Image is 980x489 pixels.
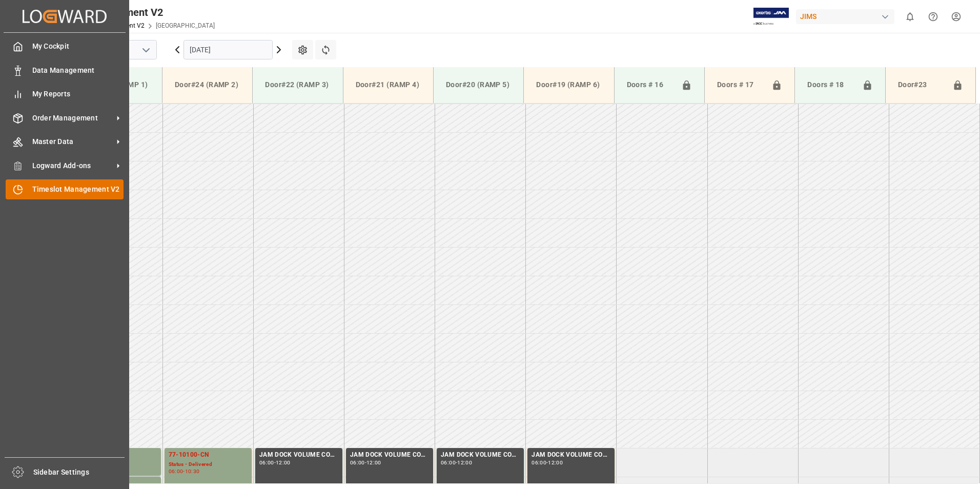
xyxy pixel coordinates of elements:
[276,460,291,465] div: 12:00
[352,75,425,94] div: Door#21 (RAMP 4)
[169,460,248,469] div: Status - Delivered
[532,450,610,460] div: JAM DOCK VOLUME CONTROL
[171,75,244,94] div: Door#24 (RAMP 2)
[32,41,124,52] span: My Cockpit
[532,75,605,94] div: Door#19 (RAMP 6)
[894,75,948,95] div: Door#23
[441,460,456,465] div: 06:00
[713,75,767,95] div: Doors # 17
[183,40,273,59] input: DD.MM.YYYY
[32,136,113,147] span: Master Data
[259,450,338,460] div: JAM DOCK VOLUME CONTROL
[183,469,185,474] div: -
[261,75,334,94] div: Door#22 (RAMP 3)
[259,460,274,465] div: 06:00
[366,460,381,465] div: 12:00
[546,460,548,465] div: -
[796,7,899,26] button: JIMS
[32,65,124,76] span: Data Management
[899,5,922,28] button: show 0 new notifications
[6,36,124,56] a: My Cockpit
[32,184,124,195] span: Timeslot Management V2
[441,450,520,460] div: JAM DOCK VOLUME CONTROL
[623,75,677,95] div: Doors # 16
[922,5,945,28] button: Help Center
[350,450,429,460] div: JAM DOCK VOLUME CONTROL
[33,467,125,478] span: Sidebar Settings
[796,9,894,24] div: JIMS
[274,460,276,465] div: -
[32,89,124,99] span: My Reports
[548,460,563,465] div: 12:00
[169,469,183,474] div: 06:00
[457,460,472,465] div: 12:00
[6,179,124,199] a: Timeslot Management V2
[365,460,366,465] div: -
[350,460,365,465] div: 06:00
[753,8,789,26] img: Exertis%20JAM%20-%20Email%20Logo.jpg_1722504956.jpg
[532,460,546,465] div: 06:00
[803,75,857,95] div: Doors # 18
[138,42,153,58] button: open menu
[185,469,200,474] div: 10:30
[6,60,124,80] a: Data Management
[456,460,457,465] div: -
[442,75,515,94] div: Door#20 (RAMP 5)
[32,113,113,124] span: Order Management
[45,5,215,20] div: Timeslot Management V2
[169,450,248,460] div: 77-10100-CN
[32,160,113,171] span: Logward Add-ons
